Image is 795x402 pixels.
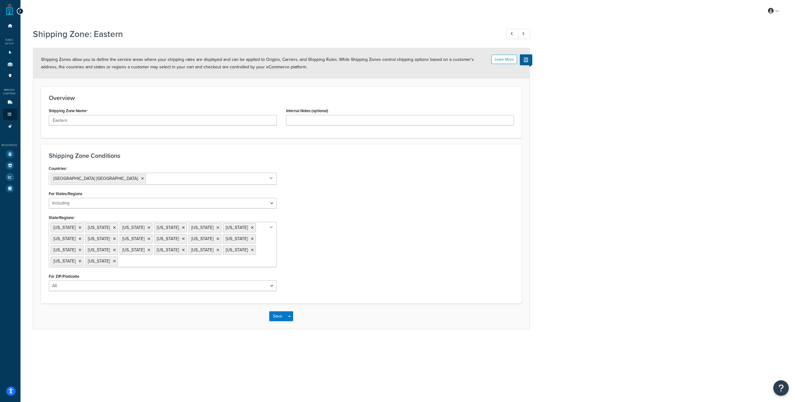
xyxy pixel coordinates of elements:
[53,175,138,182] span: [GEOGRAPHIC_DATA] [GEOGRAPHIC_DATA]
[41,56,474,70] span: Shipping Zones allow you to define the service areas where your shipping rates are displayed and ...
[53,224,75,231] span: [US_STATE]
[53,247,75,253] span: [US_STATE]
[88,224,110,231] span: [US_STATE]
[49,274,79,279] label: For ZIP/Postcode
[88,247,110,253] span: [US_STATE]
[157,235,179,242] span: [US_STATE]
[518,29,530,39] a: Next Record
[3,171,17,183] li: Analytics
[773,380,789,396] button: Open Resource Center
[53,235,75,242] span: [US_STATE]
[33,28,495,40] h1: Shipping Zone: Eastern
[3,59,17,70] li: Origins
[157,247,179,253] span: [US_STATE]
[191,235,213,242] span: [US_STATE]
[226,247,248,253] span: [US_STATE]
[49,191,82,196] label: For States/Regions
[49,152,514,159] h3: Shipping Zone Conditions
[3,97,17,108] li: Carriers
[3,20,17,32] li: Dashboard
[49,108,88,113] label: Shipping Zone Name
[3,70,17,82] li: Pickup Locations
[3,148,17,160] li: Test Your Rates
[269,311,286,321] button: Save
[3,160,17,171] li: Marketplace
[88,235,110,242] span: [US_STATE]
[507,29,519,39] a: Previous Record
[49,215,75,220] label: State/Regions
[122,235,144,242] span: [US_STATE]
[226,235,248,242] span: [US_STATE]
[191,247,213,253] span: [US_STATE]
[122,247,144,253] span: [US_STATE]
[3,183,17,194] li: Help Docs
[3,47,17,58] li: Websites
[49,166,67,171] label: Countries
[49,94,514,101] h3: Overview
[491,55,517,64] button: Learn More
[520,54,532,65] button: Show Help Docs
[122,224,144,231] span: [US_STATE]
[191,224,213,231] span: [US_STATE]
[88,258,110,264] span: [US_STATE]
[3,109,17,120] li: Shipping Rules
[226,224,248,231] span: [US_STATE]
[157,224,179,231] span: [US_STATE]
[3,121,17,132] li: Advanced Features
[53,258,75,264] span: [US_STATE]
[286,108,328,113] label: Internal Notes (optional)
